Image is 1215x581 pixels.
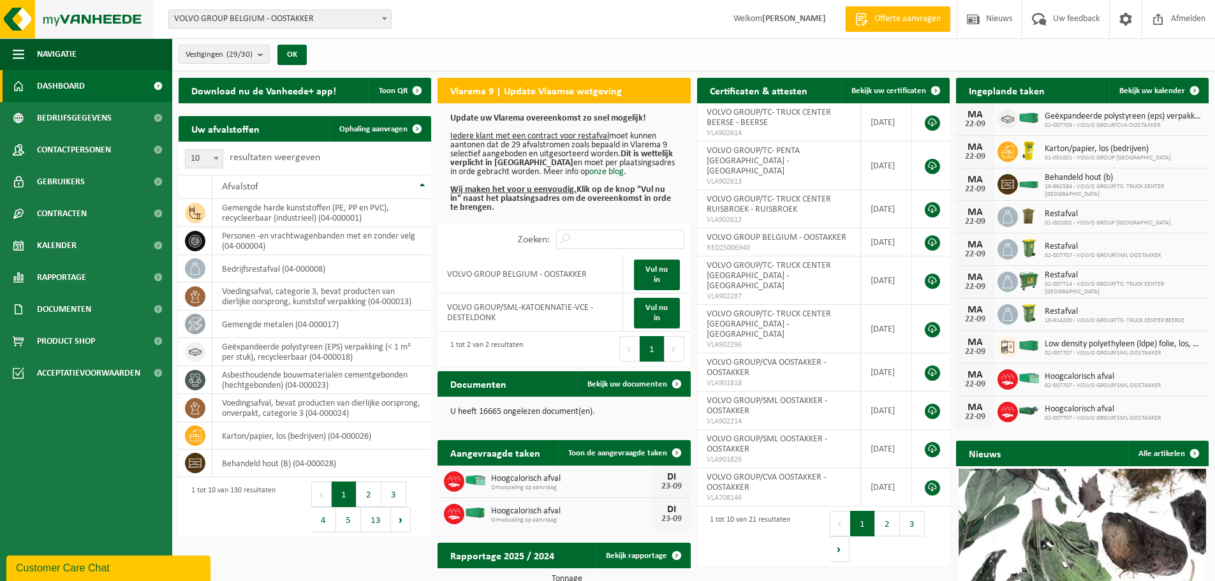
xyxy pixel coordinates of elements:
span: 02-007707 - VOLVO GROUP/SML OOSTAKKER [1045,349,1202,357]
span: 02-007709 - VOLVO GROUP/CVA OOSTAKKER [1045,122,1202,129]
img: WB-0240-HPE-GN-50 [1018,237,1040,259]
div: MA [962,175,988,185]
span: Restafval [1045,307,1184,317]
h2: Ingeplande taken [956,78,1057,103]
span: 10 [186,150,223,168]
button: 1 [850,511,875,536]
a: onze blog. [589,167,626,177]
span: Navigatie [37,38,77,70]
a: Bekijk uw kalender [1109,78,1207,103]
span: Hoogcalorisch afval [1045,372,1161,382]
div: MA [962,370,988,380]
span: Karton/papier, los (bedrijven) [1045,144,1171,154]
span: 02-007707 - VOLVO GROUP/SML OOSTAKKER [1045,382,1161,390]
td: voedingsafval, bevat producten van dierlijke oorsprong, onverpakt, categorie 3 (04-000024) [212,394,431,422]
div: DI [659,504,684,515]
h2: Nieuws [956,441,1013,466]
span: Kalender [37,230,77,261]
span: VOLVO GROUP/CVA OOSTAKKER - OOSTAKKER [707,473,826,492]
span: Hoogcalorisch afval [491,506,652,517]
button: Next [665,336,684,362]
div: 1 tot 10 van 130 resultaten [185,480,276,534]
span: Dashboard [37,70,85,102]
b: Update uw Vlarema overeenkomst zo snel mogelijk! [450,114,646,123]
img: IC-WB-0200-WD-10 [1018,205,1040,226]
p: U heeft 16665 ongelezen document(en). [450,408,677,416]
button: 1 [332,482,357,507]
td: [DATE] [861,392,912,430]
span: Toon QR [379,87,408,95]
div: 22-09 [962,315,988,324]
a: Ophaling aanvragen [329,116,430,142]
td: [DATE] [861,103,912,142]
button: 13 [361,507,391,533]
span: VOLVO GROUP BELGIUM - OOSTAKKER [707,233,846,242]
u: Iedere klant met een contract voor restafval [450,131,609,141]
span: VLA708146 [707,493,851,503]
a: Bekijk rapportage [596,543,689,568]
span: VOLVO GROUP/SML OOSTAKKER - OOSTAKKER [707,396,827,416]
span: Geëxpandeerde polystyreen (eps) verpakking (< 1 m² per stuk), recycleerbaar [1045,112,1202,122]
td: karton/papier, los (bedrijven) (04-000026) [212,422,431,450]
span: VLA902296 [707,340,851,350]
div: 1 tot 10 van 21 resultaten [703,510,790,563]
div: 23-09 [659,482,684,491]
td: bedrijfsrestafval (04-000008) [212,255,431,283]
td: [DATE] [861,305,912,353]
td: [DATE] [861,142,912,190]
div: DI [659,472,684,482]
div: 22-09 [962,348,988,357]
td: [DATE] [861,190,912,228]
td: VOLVO GROUP/SML-KATOENNATIE-VCE - DESTELDONK [438,293,623,332]
button: 4 [311,507,336,533]
div: MA [962,207,988,217]
span: 02-007714 - VOLVO GROUP/TC- TRUCK CENTER [GEOGRAPHIC_DATA] [1045,281,1202,296]
span: Acceptatievoorwaarden [37,357,140,389]
img: HK-XC-40-GN-00 [464,507,486,518]
span: Hoogcalorisch afval [491,474,652,484]
span: Contactpersonen [37,134,111,166]
h2: Documenten [438,371,519,396]
span: VOLVO GROUP/TC- PENTA [GEOGRAPHIC_DATA] - [GEOGRAPHIC_DATA] [707,146,800,176]
button: 2 [357,482,381,507]
span: VLA902214 [707,416,851,427]
span: Bekijk uw certificaten [851,87,926,95]
h2: Uw afvalstoffen [179,116,272,141]
td: behandeld hout (B) (04-000028) [212,450,431,477]
div: 22-09 [962,283,988,291]
span: Afvalstof [222,182,258,192]
u: Wij maken het voor u eenvoudig. [450,185,577,195]
img: HK-XC-40-GN-00 [1018,112,1040,124]
button: Toon QR [369,78,430,103]
button: 3 [381,482,406,507]
td: [DATE] [861,430,912,468]
div: MA [962,240,988,250]
span: VLA902614 [707,128,851,138]
span: Hoogcalorisch afval [1045,404,1161,415]
span: 02-007707 - VOLVO GROUP/SML OOSTAKKER [1045,252,1161,260]
div: MA [962,337,988,348]
button: Previous [311,482,332,507]
span: Bedrijfsgegevens [37,102,112,134]
a: Offerte aanvragen [845,6,950,32]
span: Bekijk uw kalender [1119,87,1185,95]
button: Vestigingen(29/30) [179,45,270,64]
td: [DATE] [861,256,912,305]
img: HK-XP-30-GN-00 [1018,372,1040,384]
img: HK-XC-40-GN-00 [1018,340,1040,351]
div: MA [962,142,988,152]
span: VOLVO GROUP/SML OOSTAKKER - OOSTAKKER [707,434,827,454]
span: Documenten [37,293,91,325]
span: VLA901826 [707,455,851,465]
a: Toon de aangevraagde taken [558,440,689,466]
img: WB-0240-HPE-YW-01 [1018,140,1040,161]
button: Next [830,536,850,562]
label: Zoeken: [518,235,550,245]
a: Bekijk uw documenten [577,371,689,397]
a: Bekijk uw certificaten [841,78,948,103]
td: gemengde harde kunststoffen (PE, PP en PVC), recycleerbaar (industrieel) (04-000001) [212,199,431,227]
span: Bekijk uw documenten [587,380,667,388]
strong: [PERSON_NAME] [762,14,826,24]
td: [DATE] [861,353,912,392]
